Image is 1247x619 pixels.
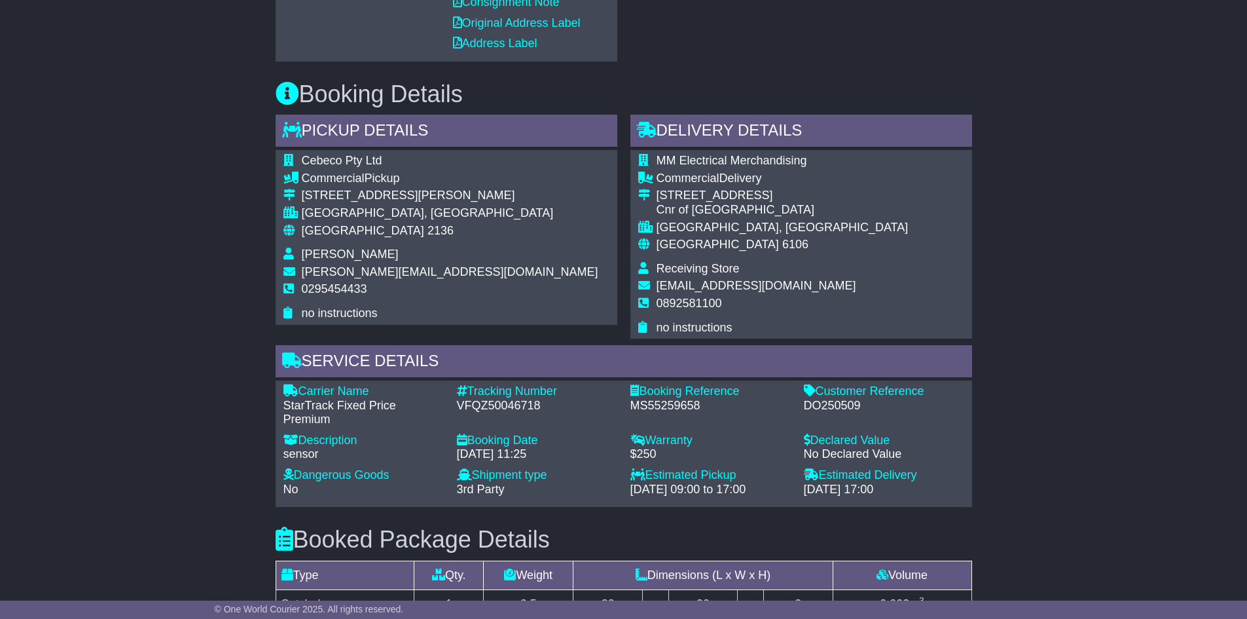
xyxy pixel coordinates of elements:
div: Warranty [630,434,791,448]
div: Pickup [302,172,598,186]
span: 3rd Party [457,483,505,496]
div: Cnr of [GEOGRAPHIC_DATA] [657,203,909,217]
span: [EMAIL_ADDRESS][DOMAIN_NAME] [657,279,856,292]
div: Service Details [276,345,972,381]
div: Declared Value [804,434,964,448]
div: $250 [630,447,791,462]
span: MM Electrical Merchandising [657,154,807,167]
span: Cebeco Pty Ltd [302,154,382,167]
span: [GEOGRAPHIC_DATA] [657,238,779,251]
div: [GEOGRAPHIC_DATA], [GEOGRAPHIC_DATA] [657,221,909,235]
sup: 3 [919,595,924,605]
div: Tracking Number [457,385,617,399]
span: [GEOGRAPHIC_DATA] [302,224,424,237]
span: Receiving Store [657,262,740,275]
td: Type [276,561,414,590]
td: 1 [414,590,484,618]
span: [PERSON_NAME] [302,248,399,261]
div: [DATE] 09:00 to 17:00 [630,483,791,497]
span: 2136 [427,224,454,237]
span: no instructions [302,307,378,320]
span: Commercial [302,172,365,185]
td: Volume [833,561,971,590]
div: Pickup Details [276,115,617,150]
td: 3 [763,590,833,618]
span: 0.002 [880,597,909,610]
span: No [283,483,298,496]
a: Address Label [453,37,537,50]
div: sensor [283,447,444,462]
span: 6106 [782,238,808,251]
td: m [833,590,971,618]
div: [GEOGRAPHIC_DATA], [GEOGRAPHIC_DATA] [302,206,598,221]
div: Carrier Name [283,385,444,399]
td: Qty. [414,561,484,590]
span: 0295454433 [302,282,367,295]
td: 20 [668,590,738,618]
div: Shipment type [457,468,617,483]
div: Estimated Delivery [804,468,964,483]
span: 0892581100 [657,297,722,310]
span: no instructions [657,321,732,334]
td: Weight [484,561,573,590]
td: 0.5 [484,590,573,618]
span: Commercial [657,172,719,185]
td: x [738,590,763,618]
div: VFQZ50046718 [457,399,617,413]
div: No Declared Value [804,447,964,462]
div: [STREET_ADDRESS] [657,189,909,203]
div: Description [283,434,444,448]
div: DO250509 [804,399,964,413]
td: x [643,590,668,618]
span: © One World Courier 2025. All rights reserved. [215,604,404,614]
div: Booking Reference [630,385,791,399]
div: Estimated Pickup [630,468,791,483]
span: [PERSON_NAME][EMAIL_ADDRESS][DOMAIN_NAME] [302,265,598,278]
div: Dangerous Goods [283,468,444,483]
a: Original Address Label [453,16,581,29]
td: 30 [573,590,643,618]
td: Satchel [276,590,414,618]
h3: Booked Package Details [276,527,972,553]
div: [STREET_ADDRESS][PERSON_NAME] [302,189,598,203]
div: Delivery Details [630,115,972,150]
td: Dimensions (L x W x H) [573,561,833,590]
h3: Booking Details [276,81,972,107]
div: [DATE] 11:25 [457,447,617,462]
div: Delivery [657,172,909,186]
div: MS55259658 [630,399,791,413]
div: StarTrack Fixed Price Premium [283,399,444,427]
div: Customer Reference [804,385,964,399]
div: Booking Date [457,434,617,448]
div: [DATE] 17:00 [804,483,964,497]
